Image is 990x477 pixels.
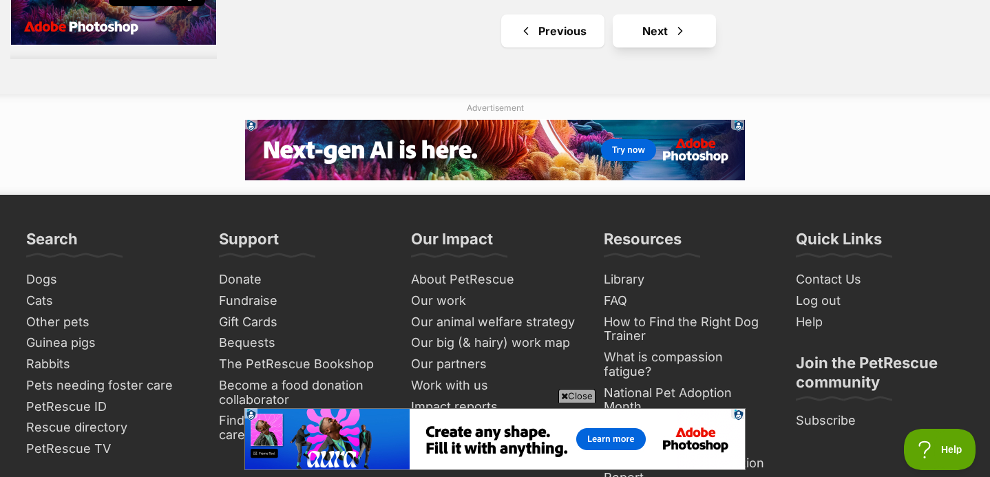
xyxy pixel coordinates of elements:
a: Fundraise [213,290,392,312]
img: consumer-privacy-logo.png [1,1,12,12]
h3: Resources [604,229,682,257]
img: consumer-privacy-logo.png [489,1,500,12]
a: Library [598,269,777,290]
a: Our big (& hairy) work map [406,332,584,354]
a: PetRescue ID [21,396,200,418]
h3: Support [219,229,279,257]
a: FAQ [598,290,777,312]
iframe: Advertisement [244,119,746,181]
a: What is compassion fatigue? [598,347,777,382]
img: iconc.png [487,1,500,11]
a: How to Find the Right Dog Trainer [598,312,777,347]
a: Privacy Notification [487,1,501,12]
a: Gift Cards [213,312,392,333]
a: Contact Us [790,269,969,290]
a: Impact reports [406,396,584,418]
a: Our work [406,290,584,312]
iframe: Advertisement [244,408,746,470]
a: Pets needing foster care [21,375,200,396]
a: Other pets [21,312,200,333]
h3: Our Impact [411,229,493,257]
a: About PetRescue [406,269,584,290]
a: Previous page [501,14,604,47]
a: PetRescue TV [21,438,200,460]
a: National Pet Adoption Month [598,383,777,418]
a: Work with us [406,375,584,396]
h3: Join the PetRescue community [796,353,964,400]
a: Our animal welfare strategy [406,312,584,333]
a: The PetRescue Bookshop [213,354,392,375]
a: Rabbits [21,354,200,375]
h3: Search [26,229,78,257]
a: Guinea pigs [21,332,200,354]
a: Bequests [213,332,392,354]
a: Dogs [21,269,200,290]
a: Become a food donation collaborator [213,375,392,410]
a: Privacy Notification [193,1,207,12]
h3: Quick Links [796,229,882,257]
img: iconc.png [192,1,205,11]
img: consumer-privacy-logo.png [194,1,205,12]
nav: Pagination [238,14,980,47]
a: Log out [790,290,969,312]
a: Cats [21,290,200,312]
a: Donate [213,269,392,290]
a: Rescue directory [21,417,200,438]
a: Help [790,312,969,333]
span: Close [558,389,596,403]
a: Our partners [406,354,584,375]
a: Subscribe [790,410,969,432]
iframe: Help Scout Beacon - Open [904,429,976,470]
a: Next page [613,14,716,47]
a: Find pets needing foster care near you [213,410,392,445]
